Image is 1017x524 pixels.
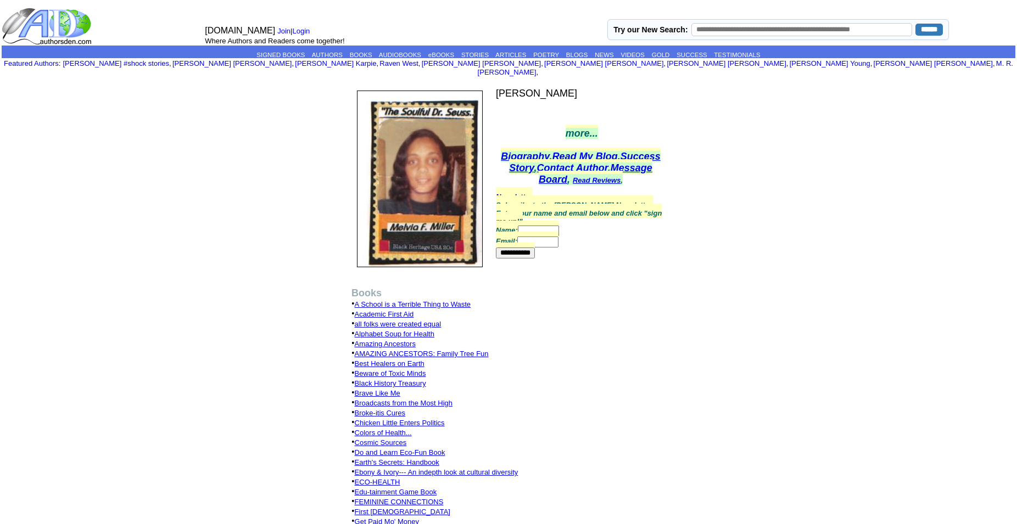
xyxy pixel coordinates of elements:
[995,61,996,67] font: i
[613,25,688,34] label: Try our New Search:
[355,498,444,506] a: FEMININE CONNECTIONS
[355,409,405,417] a: Broke-itis Cures
[4,59,59,67] a: Featured Authors
[355,478,400,486] a: ECO-HEALTH
[355,429,412,437] a: Colors of Health...
[63,59,1013,76] font: , , , , , , , , , ,
[543,61,544,67] font: i
[872,61,873,67] font: i
[552,151,618,162] a: Read My Blog
[355,488,437,496] a: Edu-tainment Game Book
[478,59,1013,76] a: M. R. [PERSON_NAME]
[350,52,372,58] a: BOOKS
[256,52,305,58] a: SIGNED BOOKS
[294,61,295,67] font: i
[677,52,707,58] a: SUCCESS
[205,37,344,45] font: Where Authors and Readers come together!
[378,61,379,67] font: i
[652,52,670,58] a: GOLD
[355,330,434,338] a: Alphabet Soup for Health
[573,176,623,184] font: ,
[355,350,489,358] a: AMAZING ANCESTORS: Family Tree Fun
[355,508,450,516] a: First [DEMOGRAPHIC_DATA]
[351,288,382,298] b: Books
[277,27,314,35] font: |
[544,59,663,67] a: [PERSON_NAME] [PERSON_NAME]
[355,438,407,447] a: Cosmic Sources
[501,151,549,162] a: Biography
[422,59,541,67] a: [PERSON_NAME] [PERSON_NAME]
[501,128,660,185] font: more... , , , , ,
[312,52,343,58] a: AUTHORS
[355,310,414,318] a: Academic First Aid
[666,61,667,67] font: i
[355,359,424,368] a: Best Healers on Earth
[573,176,621,184] a: Read Reviews
[355,320,442,328] a: all folks were created equal
[295,59,376,67] a: [PERSON_NAME] Karpie
[355,458,439,466] a: Earth's Secrets: Handbook
[533,52,559,58] a: POETRY
[205,26,275,35] font: [DOMAIN_NAME]
[509,151,661,173] a: Success Story
[595,52,614,58] a: NEWS
[714,52,760,58] a: TESTIMONIALS
[461,52,489,58] a: STORIES
[355,369,426,377] a: Beware of Toxic Minds
[428,52,454,58] a: eBOOKS
[874,59,993,67] a: [PERSON_NAME] [PERSON_NAME]
[379,59,418,67] a: Raven West
[355,468,518,476] a: Ebony & Ivory--- An indepth look at cultural diversity
[172,59,292,67] a: [PERSON_NAME] [PERSON_NAME]
[496,187,532,202] a: Newsletter
[355,379,426,387] a: Black History Treasury
[790,59,870,67] a: [PERSON_NAME] Young
[292,27,310,35] a: Login
[537,162,607,173] a: Contact Author
[496,201,662,256] font: Subscribe to the [PERSON_NAME] Newsletter. Enter your name and email below and click "sign me up!...
[495,52,526,58] a: ARTICLES
[420,61,421,67] font: i
[4,59,60,67] font: :
[539,162,652,185] a: Message Board
[621,52,645,58] a: VIDEOS
[355,389,400,397] a: Brave Like Me
[355,399,452,407] a: Broadcasts from the Most High
[667,59,786,67] a: [PERSON_NAME] [PERSON_NAME]
[2,7,94,46] img: logo_ad.gif
[379,52,421,58] a: AUDIOBOOKS
[355,448,445,457] a: Do and Learn Eco-Fun Book
[277,27,290,35] a: Join
[496,88,577,99] font: [PERSON_NAME]
[357,91,483,267] img: 11804.jpg
[355,340,416,348] a: Amazing Ancestors
[355,419,445,427] a: Chicken Little Enters Politics
[566,52,588,58] a: BLOGS
[788,61,789,67] font: i
[63,59,169,67] a: [PERSON_NAME] #shock stories
[538,70,539,76] font: i
[496,193,532,201] font: Newsletter
[171,61,172,67] font: i
[355,300,471,308] a: A School is a Terrible Thing to Waste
